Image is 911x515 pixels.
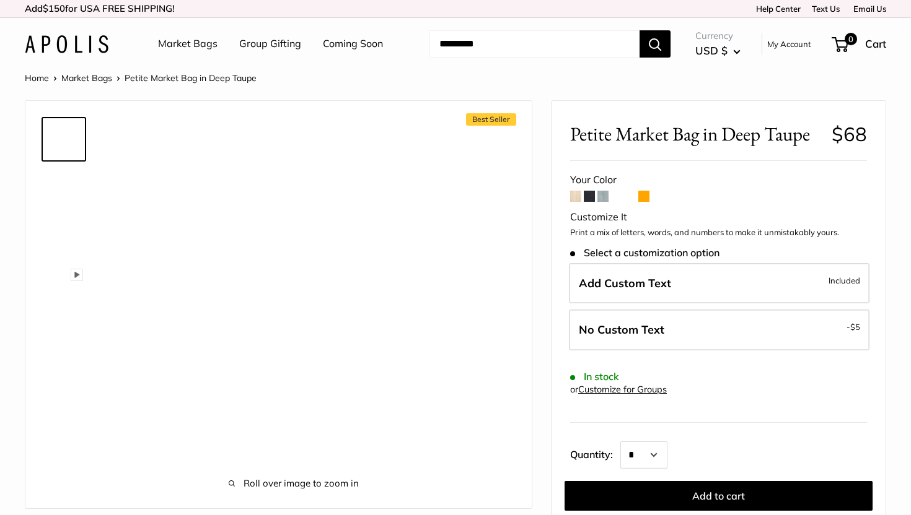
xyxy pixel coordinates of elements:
a: Market Bags [158,35,218,53]
span: Included [829,273,860,288]
span: Petite Market Bag in Deep Taupe [570,123,822,145]
span: Roll over image to zoom in [125,475,463,492]
a: Petite Market Bag in Deep Taupe [42,365,86,409]
div: Your Color [570,171,867,189]
a: Coming Soon [323,35,383,53]
a: Home [25,72,49,84]
span: $68 [832,122,867,146]
span: 0 [845,33,857,45]
button: Add to cart [565,481,873,511]
span: $150 [43,2,65,14]
span: - [847,319,860,334]
input: Search... [429,30,640,58]
span: USD $ [695,44,728,57]
span: Cart [865,37,886,50]
p: Print a mix of letters, words, and numbers to make it unmistakably yours. [570,227,867,239]
label: Quantity: [570,438,620,469]
span: No Custom Text [579,322,664,337]
span: Best Seller [466,113,516,126]
a: My Account [767,37,811,51]
label: Leave Blank [569,309,869,350]
a: Petite Market Bag in Deep Taupe [42,315,86,360]
label: Add Custom Text [569,263,869,304]
span: Currency [695,27,741,45]
a: Petite Market Bag in Deep Taupe [42,414,86,459]
span: Select a customization option [570,247,720,259]
a: Market Bags [61,72,112,84]
span: Petite Market Bag in Deep Taupe [125,72,257,84]
a: Email Us [849,4,886,14]
a: Petite Market Bag in Deep Taupe [42,266,86,310]
button: Search [640,30,671,58]
a: Text Us [812,4,840,14]
img: Apolis [25,35,108,53]
span: Add Custom Text [579,276,671,290]
span: In stock [570,371,619,383]
a: Petite Market Bag in Deep Taupe [42,167,86,211]
button: USD $ [695,41,741,61]
a: Group Gifting [239,35,301,53]
a: 0 Cart [833,34,886,54]
a: Customize for Groups [578,384,667,395]
a: Petite Market Bag in Deep Taupe [42,216,86,261]
a: Help Center [752,4,801,14]
div: Customize It [570,208,867,227]
div: or [570,381,667,398]
nav: Breadcrumb [25,70,257,86]
a: Petite Market Bag in Deep Taupe [42,117,86,162]
span: $5 [850,322,860,332]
